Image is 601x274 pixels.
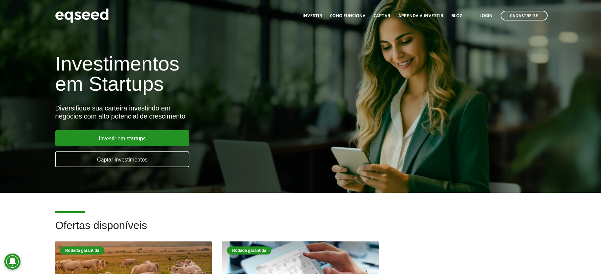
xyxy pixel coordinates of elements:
[303,14,322,18] a: Investir
[479,14,493,18] a: Login
[374,14,390,18] a: Captar
[55,54,345,94] h1: Investimentos em Startups
[398,14,443,18] a: Aprenda a investir
[55,151,189,167] a: Captar investimentos
[501,11,548,20] a: Cadastre-se
[55,7,109,25] img: EqSeed
[55,220,546,241] h2: Ofertas disponíveis
[227,246,271,255] div: Rodada garantida
[330,14,366,18] a: Como funciona
[55,130,189,146] a: Investir em startups
[55,104,345,120] div: Diversifique sua carteira investindo em negócios com alto potencial de crescimento
[60,246,104,255] div: Rodada garantida
[451,14,462,18] a: Blog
